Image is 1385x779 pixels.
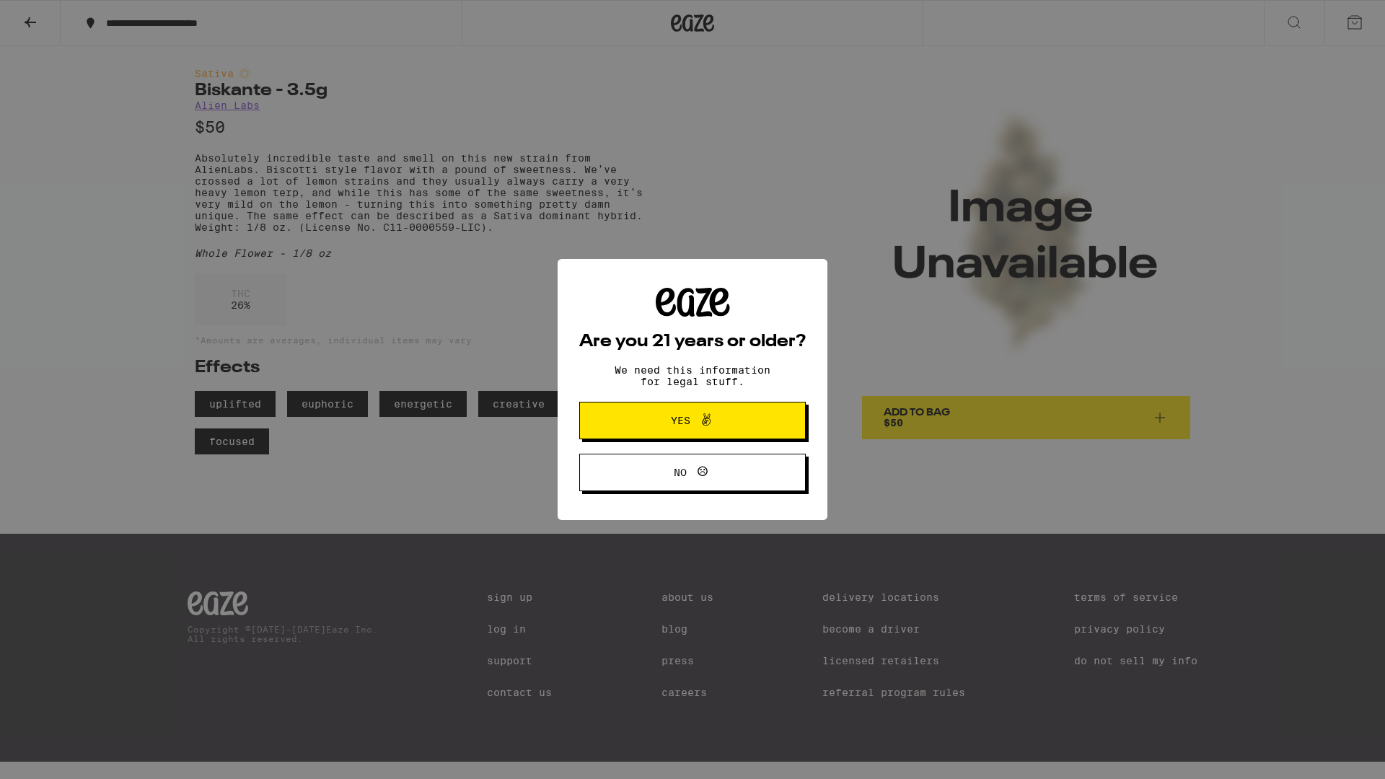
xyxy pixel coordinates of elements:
h2: Are you 21 years or older? [579,333,806,351]
button: Yes [579,402,806,439]
button: No [579,454,806,491]
iframe: Opens a widget where you can find more information [1295,736,1371,772]
p: We need this information for legal stuff. [602,364,783,387]
span: Yes [671,415,690,426]
span: No [674,467,687,477]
